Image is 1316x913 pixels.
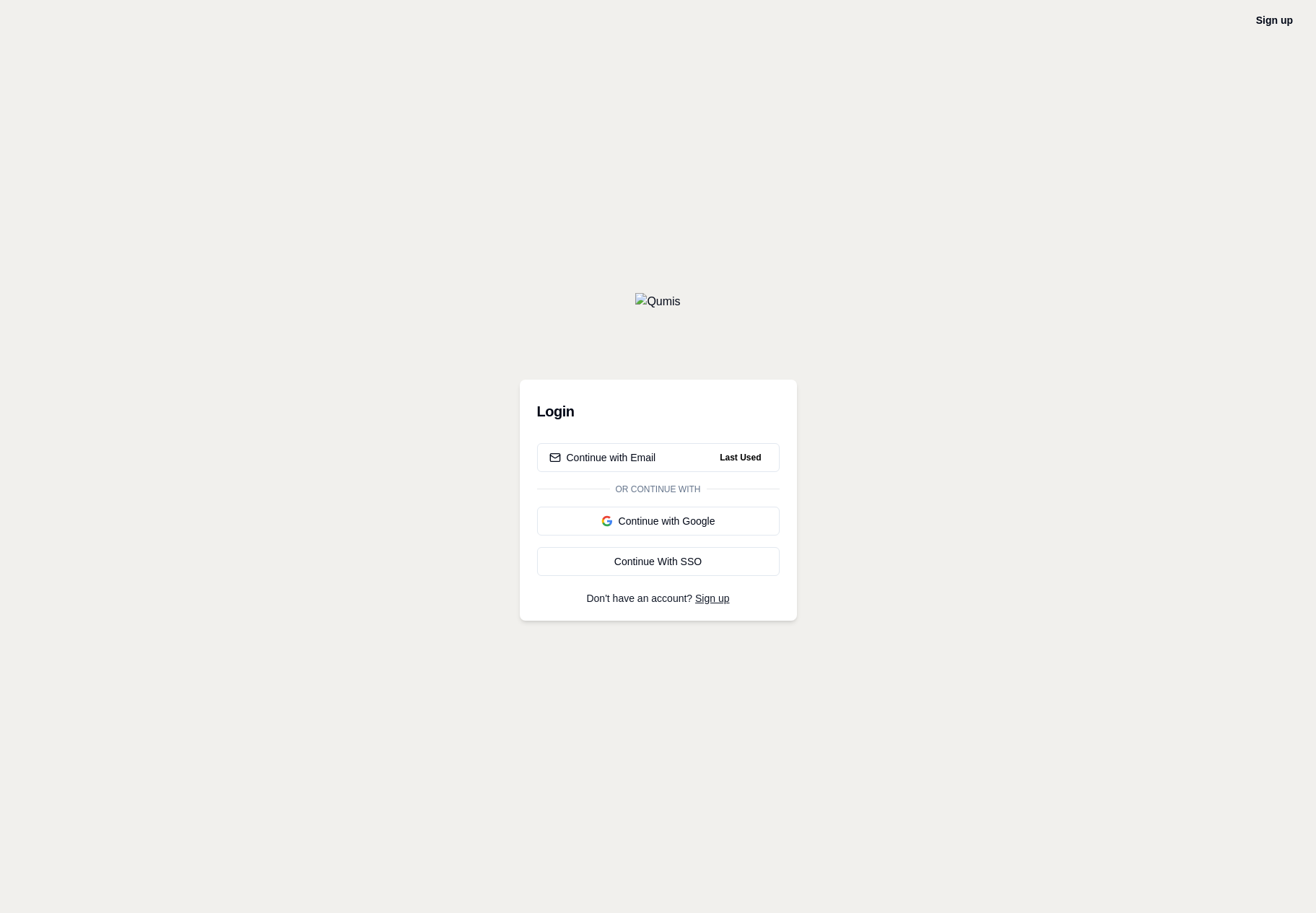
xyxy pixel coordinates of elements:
h3: Login [537,397,780,426]
span: Last Used [714,449,767,466]
div: Continue with Email [549,450,656,465]
div: Continue With SSO [549,554,767,569]
a: Continue With SSO [537,547,780,576]
p: Don't have an account? [537,593,780,603]
a: Sign up [695,593,729,604]
span: Or continue with [610,484,707,495]
a: Sign up [1256,14,1293,26]
img: Qumis [635,293,680,310]
div: Continue with Google [549,514,767,528]
button: Continue with Google [537,507,780,536]
button: Continue with EmailLast Used [537,443,780,472]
